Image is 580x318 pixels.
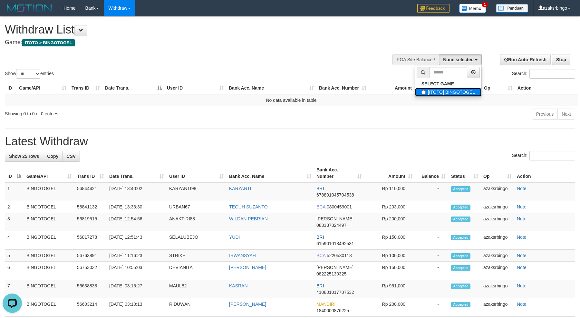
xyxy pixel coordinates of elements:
[552,54,570,65] a: Stop
[316,235,324,240] span: BRI
[107,164,167,182] th: Date Trans.: activate to sort column ascending
[24,201,74,213] td: BINGOTOGEL
[5,135,575,148] h1: Latest Withdraw
[107,182,167,201] td: [DATE] 13:40:02
[415,280,449,298] td: -
[167,262,227,280] td: DEVIANITA
[167,164,227,182] th: User ID: activate to sort column ascending
[107,201,167,213] td: [DATE] 13:33:30
[415,201,449,213] td: -
[529,69,575,79] input: Search:
[364,280,415,298] td: Rp 951,000
[451,265,470,271] span: Accepted
[451,186,470,192] span: Accepted
[229,302,266,307] a: [PERSON_NAME]
[481,262,514,280] td: azaksrbingo
[517,204,527,209] a: Note
[316,223,346,228] span: Copy 083137824497 to clipboard
[481,231,514,250] td: azaksrbingo
[5,201,24,213] td: 2
[107,262,167,280] td: [DATE] 10:55:03
[167,280,227,298] td: MAUL82
[24,182,74,201] td: BINGOTOGEL
[415,213,449,231] td: -
[5,213,24,231] td: 3
[557,109,575,120] a: Next
[102,82,164,94] th: Date Trans.: activate to sort column descending
[459,4,486,13] img: Button%20Memo.svg
[481,298,514,317] td: azaksrbingo
[74,262,107,280] td: 56753032
[443,57,474,62] span: None selected
[496,4,528,13] img: panduan.png
[5,250,24,262] td: 5
[517,253,527,258] a: Note
[66,154,76,159] span: CSV
[421,90,426,94] input: [ITOTO] BINGOTOGEL
[316,283,324,288] span: BRI
[229,204,268,209] a: TEGUH SUZANTO
[316,241,354,246] span: Copy 615901018492531 to clipboard
[74,201,107,213] td: 56841132
[316,204,325,209] span: BCA
[24,164,74,182] th: Game/API: activate to sort column ascending
[229,216,268,221] a: WILDAN PEBRIAN
[5,94,578,106] td: No data available in table
[316,302,335,307] span: MANDIRI
[316,271,346,276] span: Copy 082225130325 to clipboard
[316,265,353,270] span: [PERSON_NAME]
[481,164,514,182] th: Op: activate to sort column ascending
[5,23,380,36] h1: Withdraw List
[226,82,316,94] th: Bank Acc. Name: activate to sort column ascending
[415,88,481,96] label: [ITOTO] BINGOTOGEL
[515,82,578,94] th: Action
[451,284,470,289] span: Accepted
[5,39,380,46] h4: Game:
[43,151,63,162] a: Copy
[316,216,353,221] span: [PERSON_NAME]
[517,265,527,270] a: Note
[517,283,527,288] a: Note
[517,302,527,307] a: Note
[5,182,24,201] td: 1
[415,164,449,182] th: Balance: activate to sort column ascending
[24,262,74,280] td: BINGOTOGEL
[327,253,352,258] span: Copy 5220530118 to clipboard
[16,69,40,79] select: Showentries
[512,69,575,79] label: Search:
[415,262,449,280] td: -
[316,290,354,295] span: Copy 410801017787532 to clipboard
[74,231,107,250] td: 56817278
[451,302,470,307] span: Accepted
[364,262,415,280] td: Rp 150,000
[364,250,415,262] td: Rp 100,000
[316,192,354,198] span: Copy 678801045704538 to clipboard
[482,2,488,7] span: 1
[24,231,74,250] td: BINGOTOGEL
[481,82,515,94] th: Op: activate to sort column ascending
[5,280,24,298] td: 7
[364,213,415,231] td: Rp 200,000
[512,151,575,160] label: Search:
[74,298,107,317] td: 56603214
[167,213,227,231] td: ANAKTIRI88
[107,298,167,317] td: [DATE] 03:10:13
[532,109,558,120] a: Previous
[167,298,227,317] td: RIDUWAN
[47,154,58,159] span: Copy
[481,250,514,262] td: azaksrbingo
[364,164,415,182] th: Amount: activate to sort column ascending
[439,54,482,65] button: None selected
[107,213,167,231] td: [DATE] 12:54:56
[5,262,24,280] td: 6
[451,253,470,259] span: Accepted
[481,201,514,213] td: azaksrbingo
[316,308,349,313] span: Copy 1840000876225 to clipboard
[167,231,227,250] td: SELALUBEJO
[107,231,167,250] td: [DATE] 12:51:43
[451,217,470,222] span: Accepted
[74,280,107,298] td: 56638838
[481,213,514,231] td: azaksrbingo
[5,108,237,117] div: Showing 0 to 0 of 0 entries
[481,280,514,298] td: azaksrbingo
